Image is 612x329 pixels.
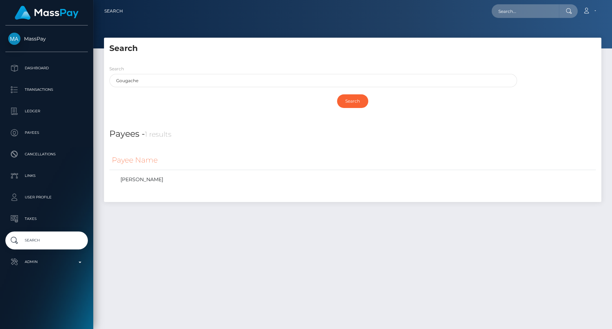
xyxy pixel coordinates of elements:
a: Search [104,4,123,19]
h5: Search [109,43,596,54]
a: Cancellations [5,145,88,163]
span: MassPay [5,36,88,42]
img: MassPay Logo [15,6,79,20]
p: User Profile [8,192,85,203]
a: Admin [5,253,88,271]
p: Links [8,170,85,181]
p: Cancellations [8,149,85,160]
input: Search... [492,4,559,18]
a: Transactions [5,81,88,99]
a: [PERSON_NAME] [112,174,593,185]
p: Search [8,235,85,246]
p: Taxes [8,213,85,224]
a: User Profile [5,188,88,206]
input: Search [337,94,368,108]
p: Admin [8,257,85,267]
small: 1 results [145,130,171,138]
label: Search [109,66,124,72]
a: Taxes [5,210,88,228]
p: Transactions [8,84,85,95]
a: Links [5,167,88,185]
h4: Payees - [109,128,596,141]
a: Payees [5,124,88,142]
p: Dashboard [8,63,85,74]
p: Ledger [8,106,85,117]
p: Payees [8,127,85,138]
a: Search [5,231,88,249]
a: Ledger [5,102,88,120]
th: Payee Name [109,150,596,170]
input: Enter search term [109,74,517,87]
img: MassPay [8,33,20,45]
a: Dashboard [5,59,88,77]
